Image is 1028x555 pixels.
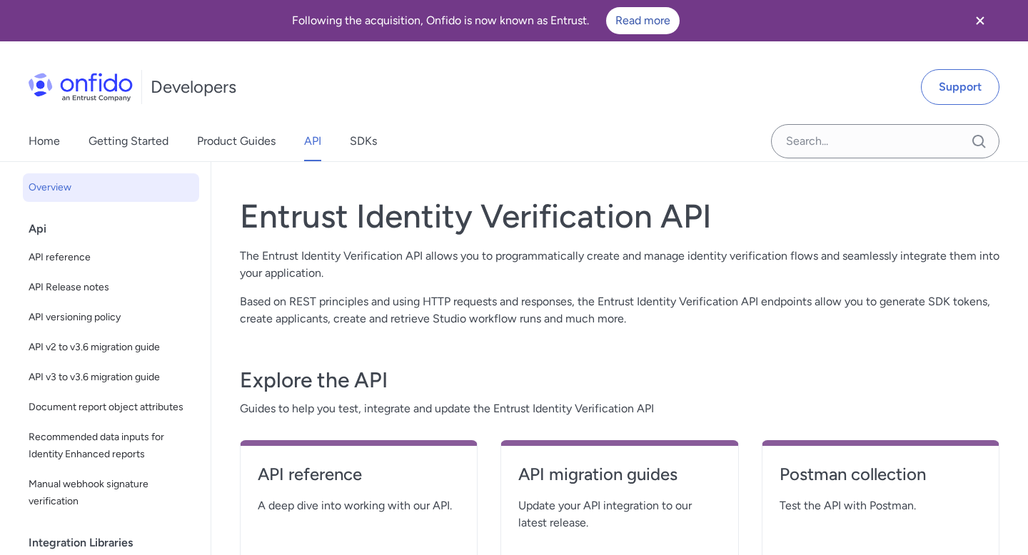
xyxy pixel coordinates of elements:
[771,124,999,158] input: Onfido search input field
[258,497,460,514] span: A deep dive into working with our API.
[780,497,982,514] span: Test the API with Postman.
[780,463,982,497] a: Postman collection
[518,497,720,531] span: Update your API integration to our latest release.
[29,279,193,296] span: API Release notes
[29,249,193,266] span: API reference
[606,7,680,34] a: Read more
[29,476,193,510] span: Manual webhook signature verification
[240,293,999,327] p: Based on REST principles and using HTTP requests and responses, the Entrust Identity Verification...
[304,121,321,161] a: API
[258,463,460,497] a: API reference
[518,463,720,486] h4: API migration guides
[23,173,199,202] a: Overview
[29,73,133,101] img: Onfido Logo
[518,463,720,497] a: API migration guides
[240,196,999,236] h1: Entrust Identity Verification API
[29,339,193,356] span: API v2 to v3.6 migration guide
[197,121,276,161] a: Product Guides
[240,366,999,394] h3: Explore the API
[29,369,193,386] span: API v3 to v3.6 migration guide
[23,363,199,392] a: API v3 to v3.6 migration guide
[972,12,989,29] svg: Close banner
[23,423,199,469] a: Recommended data inputs for Identity Enhanced reports
[23,470,199,516] a: Manual webhook signature verification
[921,69,999,105] a: Support
[780,463,982,486] h4: Postman collection
[23,273,199,302] a: API Release notes
[89,121,168,161] a: Getting Started
[23,333,199,362] a: API v2 to v3.6 migration guide
[240,400,999,417] span: Guides to help you test, integrate and update the Entrust Identity Verification API
[29,215,205,243] div: Api
[17,7,954,34] div: Following the acquisition, Onfido is now known as Entrust.
[23,303,199,332] a: API versioning policy
[23,393,199,422] a: Document report object attributes
[258,463,460,486] h4: API reference
[151,76,236,98] h1: Developers
[29,309,193,326] span: API versioning policy
[240,248,999,282] p: The Entrust Identity Verification API allows you to programmatically create and manage identity v...
[29,429,193,463] span: Recommended data inputs for Identity Enhanced reports
[29,399,193,416] span: Document report object attributes
[350,121,377,161] a: SDKs
[23,243,199,272] a: API reference
[29,121,60,161] a: Home
[954,3,1007,39] button: Close banner
[29,179,193,196] span: Overview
